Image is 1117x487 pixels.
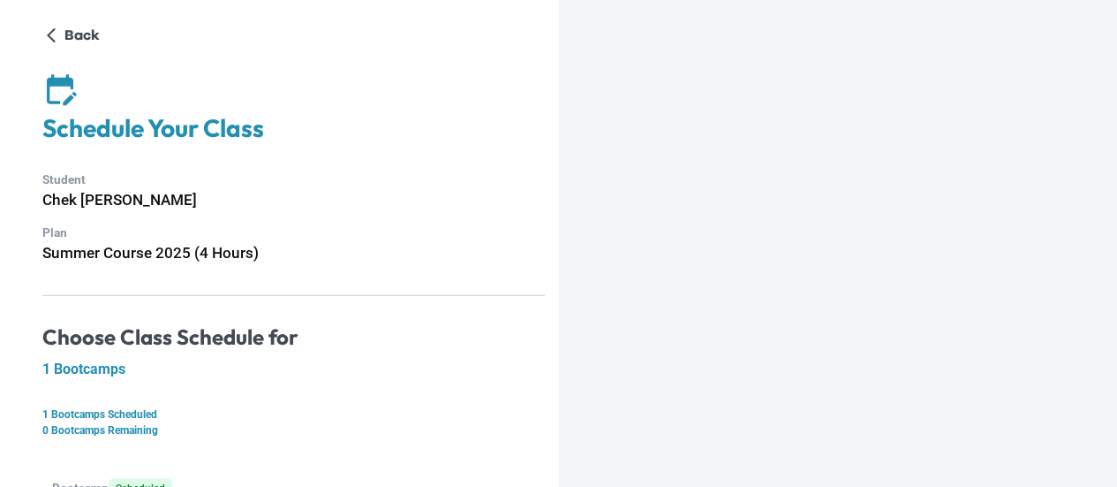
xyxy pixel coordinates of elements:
[42,113,545,144] h4: Schedule Your Class
[42,188,545,212] h6: Chek [PERSON_NAME]
[42,171,545,189] p: Student
[42,324,545,351] h4: Choose Class Schedule for
[42,361,545,378] h5: 1 Bootcamps
[42,407,545,422] p: 1 Bootcamps Scheduled
[42,241,545,265] h6: Summer Course 2025 (4 Hours)
[64,25,100,46] p: Back
[42,21,107,49] button: Back
[42,422,545,438] p: 0 Bootcamps Remaining
[42,224,545,242] p: Plan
